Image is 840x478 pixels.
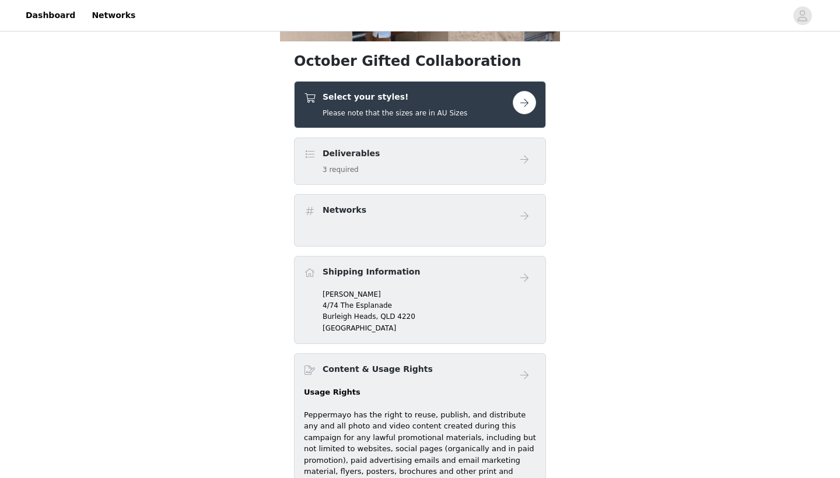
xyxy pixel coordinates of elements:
h4: Deliverables [323,147,380,160]
p: [GEOGRAPHIC_DATA] [323,323,536,333]
span: 4220 [397,312,415,321]
span: QLD [380,312,395,321]
h4: Networks [323,204,366,216]
div: Deliverables [294,138,546,185]
h4: Select your styles! [323,91,467,103]
div: avatar [797,6,808,25]
div: Networks [294,194,546,247]
span: Burleigh Heads, [323,312,378,321]
div: Select your styles! [294,81,546,128]
p: 4/74 The Esplanade [323,300,536,311]
h4: Content & Usage Rights [323,363,433,375]
p: [PERSON_NAME] [323,289,536,300]
h5: 3 required [323,164,380,175]
a: Dashboard [19,2,82,29]
h4: Shipping Information [323,266,420,278]
div: Shipping Information [294,256,546,344]
h1: October Gifted Collaboration [294,51,546,72]
h5: Please note that the sizes are in AU Sizes [323,108,467,118]
a: Networks [85,2,142,29]
strong: Usage Rights [304,388,360,396]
